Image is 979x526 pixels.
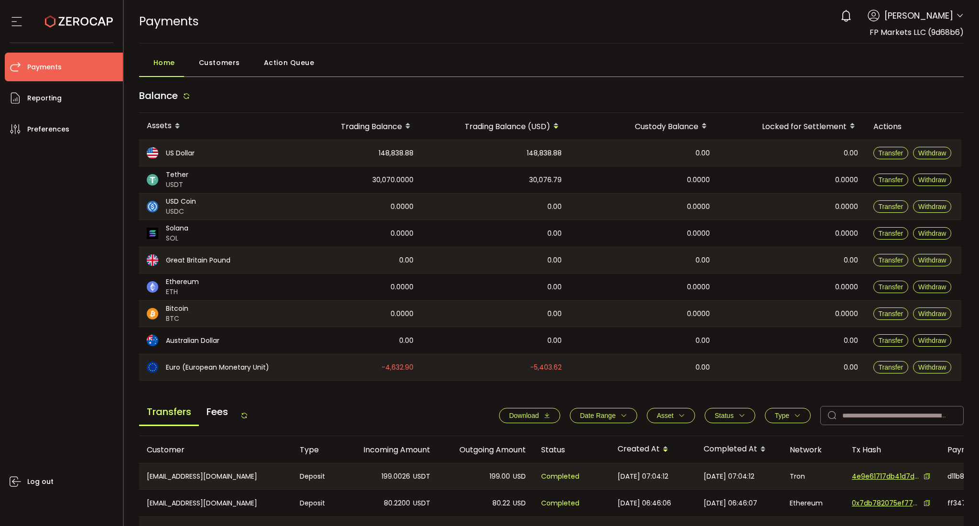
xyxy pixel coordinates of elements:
[413,498,430,509] span: USDT
[866,121,961,132] div: Actions
[27,60,62,74] span: Payments
[139,490,292,516] div: [EMAIL_ADDRESS][DOMAIN_NAME]
[913,227,951,240] button: Withdraw
[879,310,903,318] span: Transfer
[844,255,858,266] span: 0.00
[782,463,844,489] div: Tron
[870,27,964,38] span: FP Markets LLC (9d68b6)
[489,471,510,482] span: 199.00
[147,174,158,186] img: usdt_portfolio.svg
[657,412,674,419] span: Asset
[166,314,188,324] span: BTC
[199,399,236,425] span: Fees
[530,362,562,373] span: -5,403.62
[513,498,526,509] span: USD
[399,255,413,266] span: 0.00
[547,201,562,212] span: 0.00
[139,399,199,426] span: Transfers
[918,203,946,210] span: Withdraw
[529,175,562,186] span: 30,076.79
[775,412,789,419] span: Type
[166,207,196,217] span: USDC
[492,498,510,509] span: 80.22
[413,471,430,482] span: USDT
[879,283,903,291] span: Transfer
[718,118,866,134] div: Locked for Settlement
[27,122,69,136] span: Preferences
[292,490,342,516] div: Deposit
[696,255,710,266] span: 0.00
[879,230,903,237] span: Transfer
[147,228,158,239] img: sol_portfolio.png
[879,337,903,344] span: Transfer
[166,287,199,297] span: ETH
[704,471,754,482] span: [DATE] 07:04:12
[147,281,158,293] img: eth_portfolio.svg
[166,170,188,180] span: Tether
[918,283,946,291] span: Withdraw
[147,254,158,266] img: gbp_portfolio.svg
[844,362,858,373] span: 0.00
[913,361,951,373] button: Withdraw
[342,444,438,455] div: Incoming Amount
[704,498,757,509] span: [DATE] 06:46:07
[918,176,946,184] span: Withdraw
[570,408,637,423] button: Date Range
[147,201,158,212] img: usdc_portfolio.svg
[715,412,734,419] span: Status
[913,254,951,266] button: Withdraw
[873,281,909,293] button: Transfer
[391,308,413,319] span: 0.0000
[166,362,269,373] span: Euro (European Monetary Unit)
[391,282,413,293] span: 0.0000
[918,149,946,157] span: Withdraw
[835,175,858,186] span: 0.0000
[844,148,858,159] span: 0.00
[913,200,951,213] button: Withdraw
[918,363,946,371] span: Withdraw
[873,147,909,159] button: Transfer
[913,147,951,159] button: Withdraw
[618,498,671,509] span: [DATE] 06:46:06
[873,334,909,347] button: Transfer
[931,480,979,526] iframe: Chat Widget
[547,282,562,293] span: 0.00
[264,53,315,72] span: Action Queue
[835,228,858,239] span: 0.0000
[292,444,342,455] div: Type
[421,118,569,134] div: Trading Balance (USD)
[139,118,287,134] div: Assets
[147,362,158,373] img: eur_portfolio.svg
[844,444,940,455] div: Tx Hash
[547,255,562,266] span: 0.00
[913,334,951,347] button: Withdraw
[547,228,562,239] span: 0.00
[166,233,188,243] span: SOL
[381,362,413,373] span: -4,632.90
[879,149,903,157] span: Transfer
[610,441,696,458] div: Created At
[879,256,903,264] span: Transfer
[879,176,903,184] span: Transfer
[438,444,533,455] div: Outgoing Amount
[696,362,710,373] span: 0.00
[782,490,844,516] div: Ethereum
[873,200,909,213] button: Transfer
[913,174,951,186] button: Withdraw
[166,148,195,158] span: US Dollar
[687,308,710,319] span: 0.0000
[918,310,946,318] span: Withdraw
[166,304,188,314] span: Bitcoin
[533,444,610,455] div: Status
[147,147,158,159] img: usd_portfolio.svg
[852,498,919,508] span: 0x7db782075ef77ea1aa7f65fd3c720d6e244c863879de8f69c3b8430d51317938
[147,308,158,319] img: btc_portfolio.svg
[384,498,410,509] span: 80.2200
[765,408,811,423] button: Type
[292,463,342,489] div: Deposit
[509,412,539,419] span: Download
[618,471,668,482] span: [DATE] 07:04:12
[166,277,199,287] span: Ethereum
[547,308,562,319] span: 0.00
